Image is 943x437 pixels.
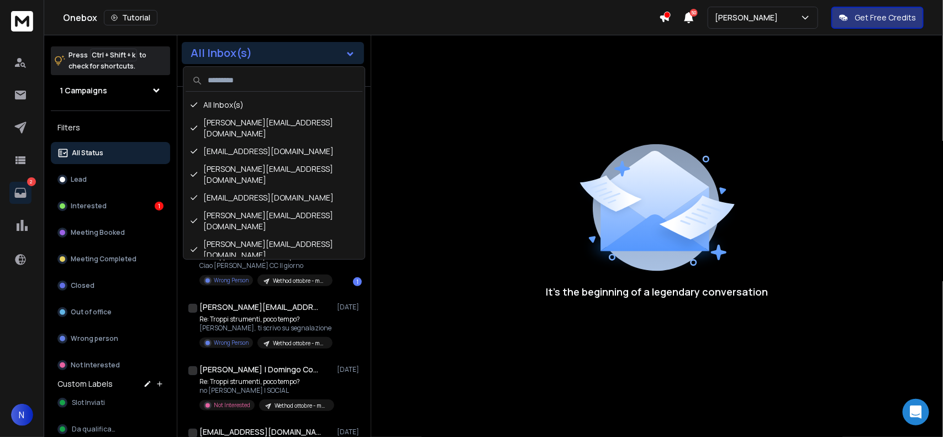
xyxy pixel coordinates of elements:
div: [PERSON_NAME][EMAIL_ADDRESS][DOMAIN_NAME] [186,160,362,189]
h3: Filters [51,120,170,135]
p: Re: Troppi strumenti, poco tempo? [199,315,332,324]
div: 1 [353,277,362,286]
span: Da qualificare [72,425,118,434]
p: [PERSON_NAME] [715,12,782,23]
p: Wrong person [71,334,118,343]
p: It’s the beginning of a legendary conversation [546,284,768,299]
div: 1 [155,202,164,210]
p: Wethod ottobre - marketing [273,277,326,285]
span: Ctrl + Shift + k [90,49,137,61]
h1: 1 Campaigns [60,85,107,96]
p: Re: Troppi strumenti, poco tempo? [199,377,332,386]
div: [PERSON_NAME][EMAIL_ADDRESS][DOMAIN_NAME] [186,114,362,143]
p: no [PERSON_NAME] | SOCIAL [199,386,332,395]
p: Interested [71,202,107,210]
p: 2 [27,177,36,186]
p: [DATE] [337,303,362,312]
div: [EMAIL_ADDRESS][DOMAIN_NAME] [186,143,362,160]
h1: [PERSON_NAME] | Domingo Communication [199,364,321,375]
p: Not Interested [71,361,120,370]
h1: All Inbox(s) [191,48,252,59]
p: Out of office [71,308,112,317]
span: Slot Inviati [72,398,105,407]
button: Tutorial [104,10,157,25]
div: [EMAIL_ADDRESS][DOMAIN_NAME] [186,189,362,207]
p: Wrong Person [214,339,249,347]
p: [PERSON_NAME], ti scrivo su segnalazione [199,324,332,333]
p: [DATE] [337,428,362,436]
h3: Custom Labels [57,378,113,389]
p: All Status [72,149,103,157]
h1: [PERSON_NAME][EMAIL_ADDRESS][DOMAIN_NAME] [199,302,321,313]
p: [DATE] [337,365,362,374]
p: Press to check for shortcuts. [69,50,146,72]
div: All Inbox(s) [186,96,362,114]
p: Lead [71,175,87,184]
span: 50 [690,9,698,17]
p: Wrong Person [214,276,249,285]
div: [PERSON_NAME][EMAIL_ADDRESS][DOMAIN_NAME] [186,235,362,264]
p: Meeting Booked [71,228,125,237]
div: Onebox [63,10,659,25]
p: Wethod ottobre - marketing [275,402,328,410]
p: Meeting Completed [71,255,136,264]
p: Get Free Credits [855,12,916,23]
p: Not Interested [214,401,250,409]
div: [PERSON_NAME][EMAIL_ADDRESS][DOMAIN_NAME] [186,207,362,235]
p: Ciao [PERSON_NAME] CC Il giorno [199,261,332,270]
div: Open Intercom Messenger [903,399,929,425]
p: Wethod ottobre - marketing [273,339,326,348]
span: N [11,404,33,426]
p: Closed [71,281,94,290]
